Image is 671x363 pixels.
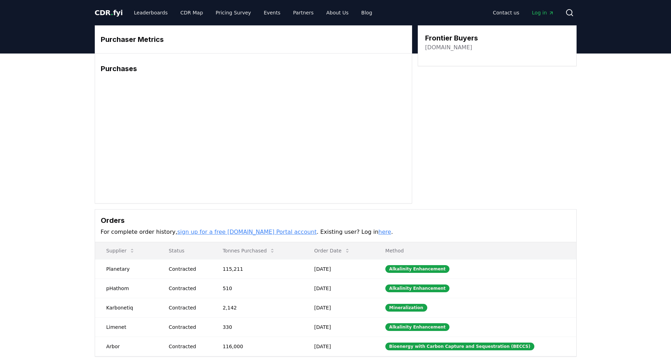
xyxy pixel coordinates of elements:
[111,8,113,17] span: .
[385,343,534,350] div: Bioenergy with Carbon Capture and Sequestration (BECCS)
[217,244,281,258] button: Tonnes Purchased
[385,265,449,273] div: Alkalinity Enhancement
[211,317,303,337] td: 330
[211,259,303,278] td: 115,211
[128,6,378,19] nav: Main
[95,337,157,356] td: Arbor
[211,337,303,356] td: 116,000
[177,229,317,235] a: sign up for a free [DOMAIN_NAME] Portal account
[287,6,319,19] a: Partners
[95,298,157,317] td: Karbonetiq
[101,63,406,74] h3: Purchases
[101,244,141,258] button: Supplier
[526,6,559,19] a: Log in
[385,284,449,292] div: Alkalinity Enhancement
[128,6,173,19] a: Leaderboards
[169,304,206,311] div: Contracted
[303,337,374,356] td: [DATE]
[321,6,354,19] a: About Us
[303,259,374,278] td: [DATE]
[258,6,286,19] a: Events
[101,215,571,226] h3: Orders
[303,278,374,298] td: [DATE]
[175,6,209,19] a: CDR Map
[303,317,374,337] td: [DATE]
[169,324,206,331] div: Contracted
[487,6,559,19] nav: Main
[532,9,554,16] span: Log in
[101,34,406,45] h3: Purchaser Metrics
[169,343,206,350] div: Contracted
[95,278,157,298] td: pHathom
[385,323,449,331] div: Alkalinity Enhancement
[101,228,571,236] p: For complete order history, . Existing user? Log in .
[95,8,123,17] span: CDR fyi
[211,298,303,317] td: 2,142
[385,304,427,312] div: Mineralization
[425,33,478,43] h3: Frontier Buyers
[95,317,157,337] td: Limenet
[163,247,206,254] p: Status
[378,229,391,235] a: here
[309,244,356,258] button: Order Date
[380,247,571,254] p: Method
[487,6,525,19] a: Contact us
[356,6,378,19] a: Blog
[210,6,256,19] a: Pricing Survey
[95,8,123,18] a: CDR.fyi
[169,265,206,273] div: Contracted
[169,285,206,292] div: Contracted
[95,259,157,278] td: Planetary
[425,43,472,52] a: [DOMAIN_NAME]
[211,278,303,298] td: 510
[303,298,374,317] td: [DATE]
